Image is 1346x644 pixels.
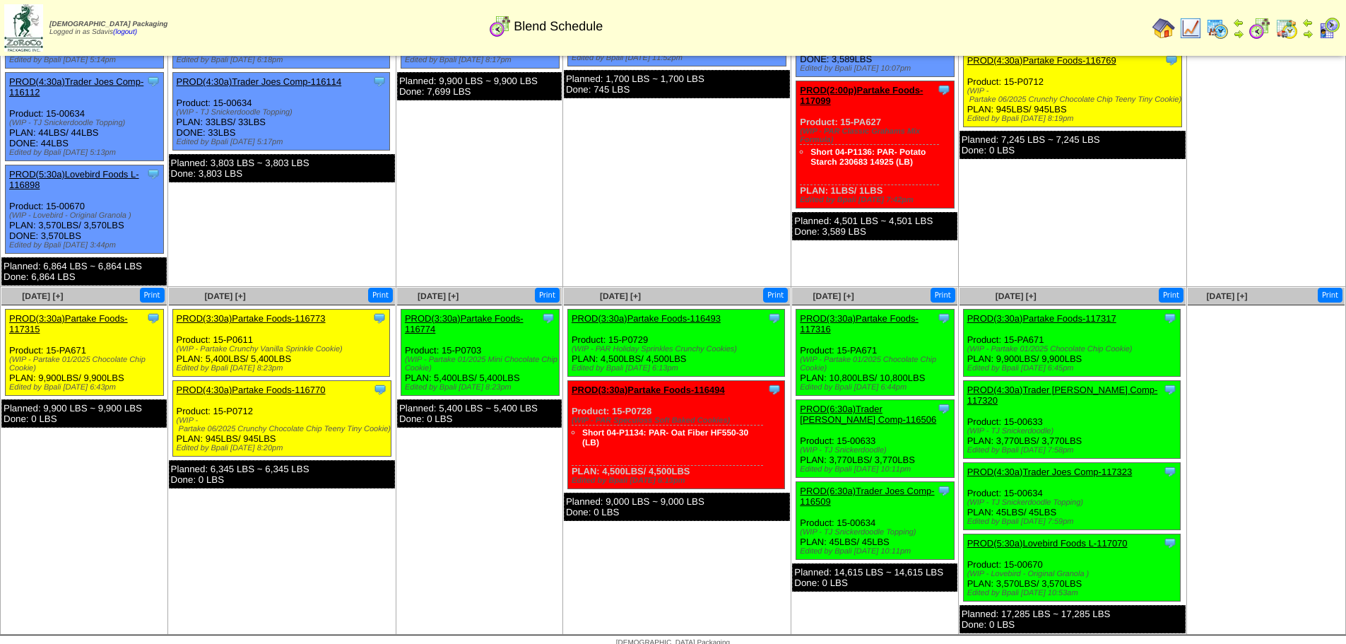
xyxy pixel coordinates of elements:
div: Planned: 7,245 LBS ~ 7,245 LBS Done: 0 LBS [960,131,1186,159]
img: calendarcustomer.gif [1318,17,1340,40]
a: PROD(3:30a)Partake Foods-116494 [572,385,725,395]
a: (logout) [113,28,137,36]
a: PROD(5:30a)Lovebird Foods L-116898 [9,169,139,190]
div: (WIP - Lovebird - Original Granola ) [9,211,163,220]
div: Edited by Bpali [DATE] 5:13pm [9,148,163,157]
a: [DATE] [+] [418,291,459,301]
img: Tooltip [937,83,951,97]
div: (WIP - Partake 01/2025 Chocolate Chip Cookie) [800,356,954,373]
div: Edited by Bpali [DATE] 8:20pm [177,444,391,452]
img: calendarinout.gif [1275,17,1298,40]
a: PROD(4:30a)Partake Foods-116770 [177,385,326,395]
div: Product: 15-PA627 PLAN: 1LBS / 1LBS [796,81,955,209]
div: Product: 15-00634 PLAN: 45LBS / 45LBS [796,482,955,560]
a: PROD(4:30a)Trader [PERSON_NAME] Comp-117320 [967,385,1158,406]
span: Logged in as Sdavis [49,21,167,36]
span: [DEMOGRAPHIC_DATA] Packaging [49,21,167,28]
div: Product: 15-PA671 PLAN: 9,900LBS / 9,900LBS [6,310,164,396]
div: (WIP - TJ Snickerdoodle Topping) [967,498,1181,507]
img: Tooltip [146,311,160,325]
div: Planned: 3,803 LBS ~ 3,803 LBS Done: 3,803 LBS [169,154,395,182]
a: PROD(3:30a)Partake Foods-116493 [572,313,721,324]
button: Print [1318,288,1342,303]
div: Planned: 9,900 LBS ~ 9,900 LBS Done: 0 LBS [1,399,167,428]
div: (WIP - Partake 01/2025 Chocolate Chip Cookie) [9,356,163,373]
div: Product: 15-00634 PLAN: 33LBS / 33LBS DONE: 33LBS [172,73,390,151]
img: Tooltip [937,484,951,498]
div: Edited by Bpali [DATE] 6:13pm [572,364,785,373]
span: [DATE] [+] [205,291,246,301]
div: Edited by Bpali [DATE] 6:44pm [800,383,954,392]
img: Tooltip [767,311,781,325]
div: (WIP - Partake 01/2025 Mini Chocolate Chip Cookie) [405,356,559,373]
span: [DATE] [+] [996,291,1037,301]
a: PROD(4:30a)Trader Joes Comp-116112 [9,76,143,98]
span: Blend Schedule [514,19,603,34]
div: Planned: 1,700 LBS ~ 1,700 LBS Done: 745 LBS [564,70,790,98]
div: Product: 15-00670 PLAN: 3,570LBS / 3,570LBS [963,534,1181,602]
div: Planned: 6,864 LBS ~ 6,864 LBS Done: 6,864 LBS [1,257,167,286]
div: Edited by Bpali [DATE] 6:43pm [9,383,163,392]
div: Edited by Bpali [DATE] 6:13pm [572,476,785,485]
img: Tooltip [146,74,160,88]
button: Print [140,288,165,303]
div: Product: 15-P0703 PLAN: 5,400LBS / 5,400LBS [401,310,559,396]
div: (WIP - PAR Speculoss Soft Baked Cookies) [572,416,785,425]
div: Planned: 5,400 LBS ~ 5,400 LBS Done: 0 LBS [397,399,562,428]
img: home.gif [1152,17,1175,40]
button: Print [1159,288,1183,303]
img: Tooltip [373,382,387,397]
a: PROD(6:30a)Trader Joes Comp-116509 [800,486,934,507]
button: Print [535,288,560,303]
img: Tooltip [937,402,951,416]
div: (WIP - Partake Crunchy Vanilla Sprinkle Cookie) [177,345,390,353]
div: Product: 15-00634 PLAN: 44LBS / 44LBS DONE: 44LBS [6,73,164,161]
div: (WIP - TJ Snickerdoodle) [967,427,1181,435]
button: Print [931,288,955,303]
div: Product: 15-P0729 PLAN: 4,500LBS / 4,500LBS [567,310,785,377]
div: (WIP ‐ Partake 06/2025 Crunchy Chocolate Chip Teeny Tiny Cookie) [967,87,1181,104]
div: Planned: 6,345 LBS ~ 6,345 LBS Done: 0 LBS [169,460,395,488]
img: Tooltip [372,74,386,88]
div: Edited by Bpali [DATE] 10:11pm [800,547,954,556]
a: [DATE] [+] [22,291,63,301]
div: Planned: 9,000 LBS ~ 9,000 LBS Done: 0 LBS [564,493,790,521]
img: calendarprod.gif [1206,17,1229,40]
div: Product: 15-PA671 PLAN: 9,900LBS / 9,900LBS [963,310,1181,377]
div: Product: 15-P0712 PLAN: 945LBS / 945LBS [172,381,391,457]
img: line_graph.gif [1179,17,1202,40]
img: Tooltip [1163,311,1177,325]
img: arrowleft.gif [1233,17,1244,28]
a: PROD(3:30a)Partake Foods-117315 [9,313,128,334]
div: Edited by Bpali [DATE] 10:07pm [800,64,954,73]
div: (WIP - PAR Holiday Sprinkles Crunchy Cookies) [572,345,785,353]
div: Edited by Bpali [DATE] 3:44pm [9,241,163,250]
img: arrowright.gif [1233,28,1244,40]
a: [DATE] [+] [600,291,641,301]
div: Planned: 17,285 LBS ~ 17,285 LBS Done: 0 LBS [960,605,1186,633]
a: PROD(6:30a)Trader [PERSON_NAME] Comp-116506 [800,404,936,425]
div: Edited by Bpali [DATE] 5:17pm [177,138,390,146]
button: Print [763,288,788,303]
div: Planned: 4,501 LBS ~ 4,501 LBS Done: 3,589 LBS [792,212,957,240]
button: Print [368,288,393,303]
div: (WIP ‐ Partake 06/2025 Crunchy Chocolate Chip Teeny Tiny Cookie) [177,416,391,433]
div: Product: 15-00633 PLAN: 3,770LBS / 3,770LBS [796,400,955,478]
div: Product: 15-00670 PLAN: 3,570LBS / 3,570LBS DONE: 3,570LBS [6,165,164,254]
div: Product: 15-P0712 PLAN: 945LBS / 945LBS [963,52,1181,127]
a: [DATE] [+] [1206,291,1247,301]
img: Tooltip [767,382,781,397]
div: Product: 15-00633 PLAN: 3,770LBS / 3,770LBS [963,381,1181,459]
a: PROD(3:30a)Partake Foods-117317 [967,313,1116,324]
a: PROD(4:30a)Trader Joes Comp-116114 [177,76,342,87]
img: Tooltip [1163,382,1177,397]
div: (WIP - TJ Snickerdoodle Topping) [177,108,390,117]
span: [DATE] [+] [813,291,854,301]
div: Edited by Bpali [DATE] 8:23pm [405,383,559,392]
div: Edited by Bpali [DATE] 7:42pm [800,196,954,204]
div: Product: 15-P0728 PLAN: 4,500LBS / 4,500LBS [567,381,785,489]
img: calendarblend.gif [1248,17,1271,40]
